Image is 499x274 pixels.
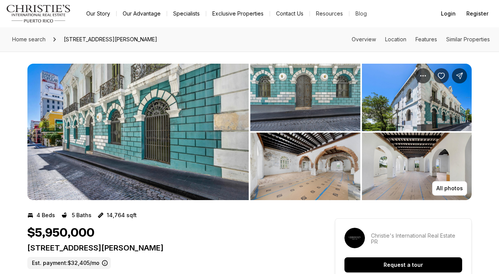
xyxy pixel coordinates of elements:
[12,36,46,42] span: Home search
[250,64,472,200] li: 2 of 4
[385,36,406,42] a: Skip to: Location
[80,8,116,19] a: Our Story
[352,36,490,42] nav: Page section menu
[344,257,462,272] button: Request a tour
[72,212,92,218] p: 5 Baths
[61,33,160,45] span: [STREET_ADDRESS][PERSON_NAME]
[436,6,460,21] button: Login
[446,36,490,42] a: Skip to: Similar Properties
[61,209,92,221] button: 5 Baths
[436,185,463,191] p: All photos
[452,68,467,83] button: Share Property: 152 TETUAN ST
[27,64,249,200] li: 1 of 4
[352,36,376,42] a: Skip to: Overview
[206,8,270,19] a: Exclusive Properties
[27,64,472,200] div: Listing Photos
[310,8,349,19] a: Resources
[371,233,462,245] p: Christie's International Real Estate PR
[9,33,49,45] a: Home search
[270,8,310,19] button: Contact Us
[250,133,360,200] button: View image gallery
[415,68,431,83] button: Property options
[462,6,493,21] button: Register
[27,257,111,269] label: Est. payment: $32,405/mo
[250,64,360,131] button: View image gallery
[107,212,137,218] p: 14,764 sqft
[466,11,488,17] span: Register
[432,181,467,196] button: All photos
[27,226,95,240] h1: $5,950,000
[167,8,206,19] a: Specialists
[362,133,472,200] button: View image gallery
[434,68,449,83] button: Save Property: 152 TETUAN ST
[349,8,373,19] a: Blog
[27,243,308,252] p: [STREET_ADDRESS][PERSON_NAME]
[415,36,437,42] a: Skip to: Features
[441,11,456,17] span: Login
[6,5,71,23] img: logo
[117,8,167,19] a: Our Advantage
[362,64,472,131] button: View image gallery
[27,64,249,200] button: View image gallery
[36,212,55,218] p: 4 Beds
